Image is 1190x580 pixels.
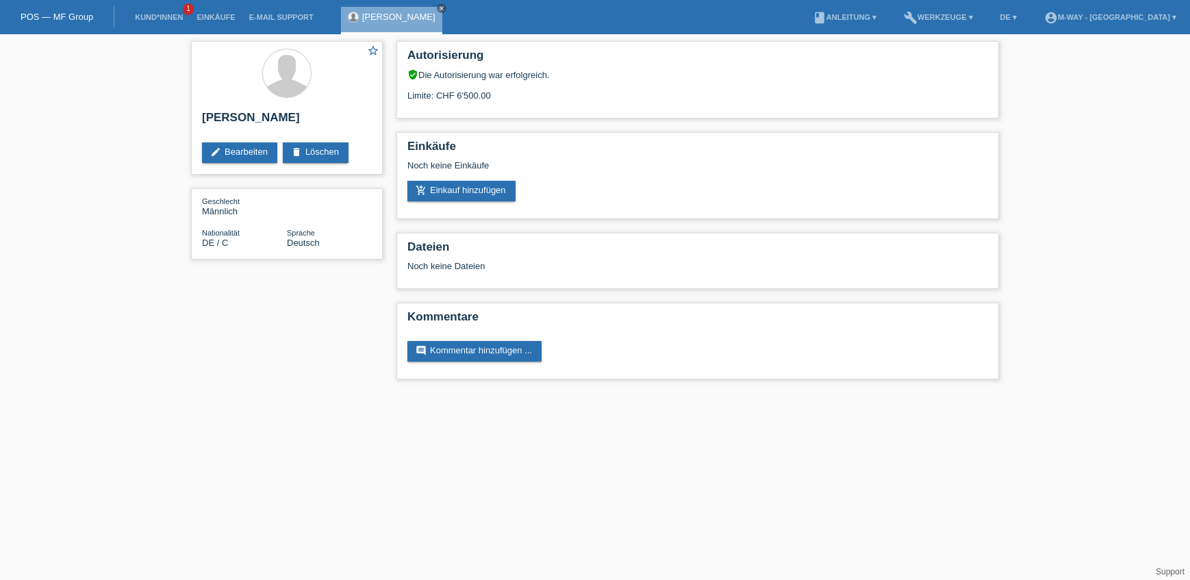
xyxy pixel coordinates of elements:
[287,229,315,237] span: Sprache
[897,13,980,21] a: buildWerkzeuge ▾
[993,13,1024,21] a: DE ▾
[437,3,446,13] a: close
[1037,13,1183,21] a: account_circlem-way - [GEOGRAPHIC_DATA] ▾
[291,147,302,157] i: delete
[202,111,372,131] h2: [PERSON_NAME]
[806,13,883,21] a: bookAnleitung ▾
[407,49,988,69] h2: Autorisierung
[202,142,277,163] a: editBearbeiten
[183,3,194,15] span: 1
[202,197,240,205] span: Geschlecht
[1044,11,1058,25] i: account_circle
[407,341,542,362] a: commentKommentar hinzufügen ...
[407,261,826,271] div: Noch keine Dateien
[362,12,435,22] a: [PERSON_NAME]
[287,238,320,248] span: Deutsch
[1156,567,1185,577] a: Support
[407,140,988,160] h2: Einkäufe
[407,160,988,181] div: Noch keine Einkäufe
[202,229,240,237] span: Nationalität
[407,181,516,201] a: add_shopping_cartEinkauf hinzufügen
[202,196,287,216] div: Männlich
[813,11,826,25] i: book
[190,13,242,21] a: Einkäufe
[407,240,988,261] h2: Dateien
[904,11,917,25] i: build
[367,45,379,57] i: star_border
[407,310,988,331] h2: Kommentare
[407,80,988,101] div: Limite: CHF 6'500.00
[283,142,349,163] a: deleteLöschen
[242,13,320,21] a: E-Mail Support
[416,345,427,356] i: comment
[438,5,445,12] i: close
[21,12,93,22] a: POS — MF Group
[407,69,418,80] i: verified_user
[407,69,988,80] div: Die Autorisierung war erfolgreich.
[367,45,379,59] a: star_border
[416,185,427,196] i: add_shopping_cart
[128,13,190,21] a: Kund*innen
[202,238,228,248] span: Deutschland / C / 01.05.2019
[210,147,221,157] i: edit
